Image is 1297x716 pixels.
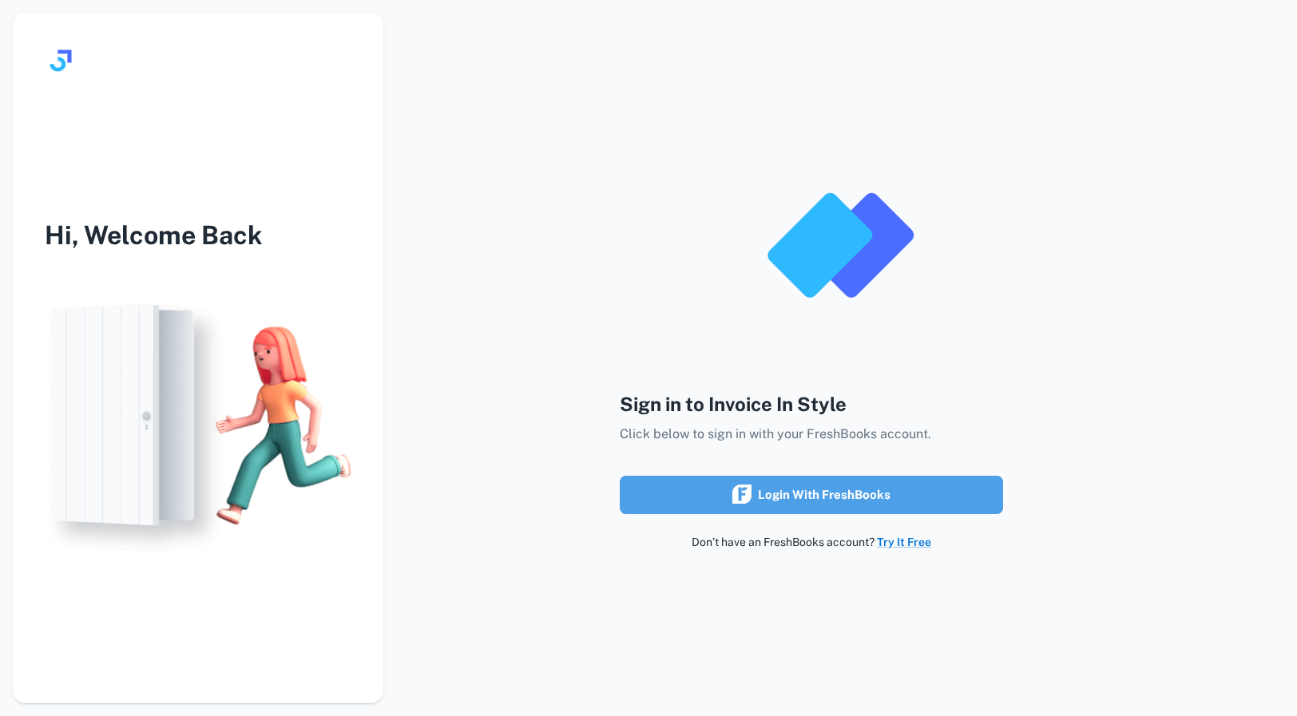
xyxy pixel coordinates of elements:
[620,476,1003,514] button: Login with FreshBooks
[760,166,920,326] img: logo_invoice_in_style_app.png
[732,485,890,505] div: Login with FreshBooks
[13,216,383,255] h3: Hi, Welcome Back
[877,536,931,548] a: Try It Free
[13,287,383,564] img: login
[620,390,1003,418] h4: Sign in to Invoice In Style
[620,425,1003,444] p: Click below to sign in with your FreshBooks account.
[620,533,1003,551] p: Don’t have an FreshBooks account?
[45,45,77,77] img: logo.svg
